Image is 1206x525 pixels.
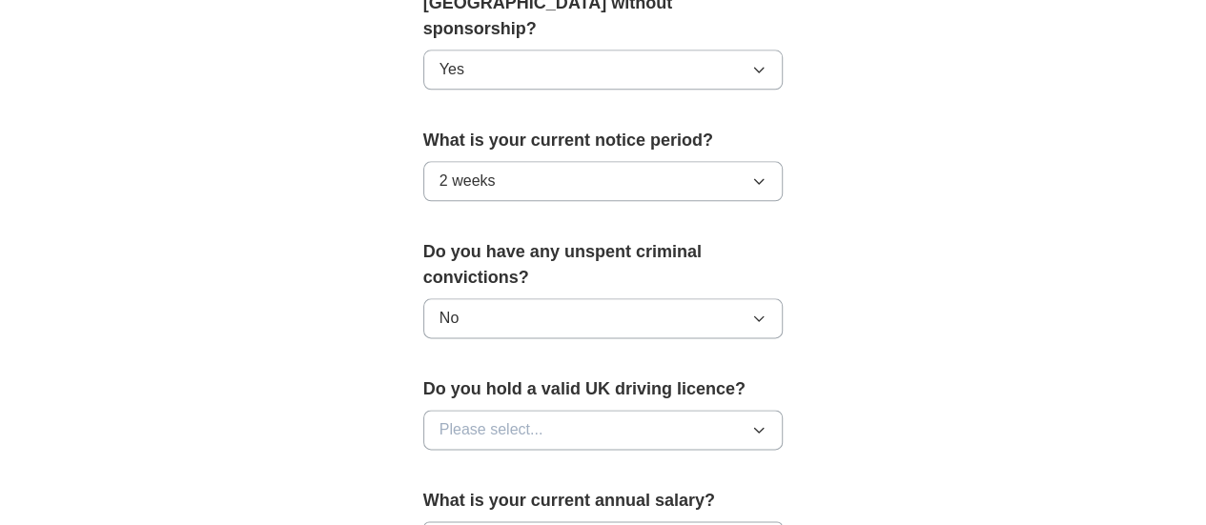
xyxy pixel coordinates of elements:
button: 2 weeks [423,161,784,201]
label: What is your current annual salary? [423,488,784,514]
label: What is your current notice period? [423,128,784,153]
span: 2 weeks [439,170,496,192]
span: Please select... [439,418,543,441]
span: No [439,307,459,330]
button: No [423,298,784,338]
label: Do you have any unspent criminal convictions? [423,239,784,291]
button: Yes [423,50,784,90]
label: Do you hold a valid UK driving licence? [423,376,784,402]
button: Please select... [423,410,784,450]
span: Yes [439,58,464,81]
